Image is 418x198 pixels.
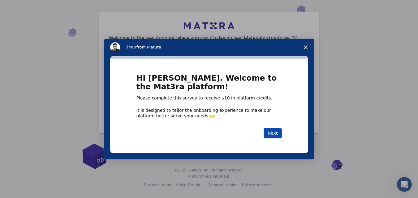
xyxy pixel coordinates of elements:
button: Next [264,128,282,138]
div: It is designed to tailor the onboarding experience to make our platform better serve your needs 🙌 [136,107,282,119]
span: Support [12,4,35,10]
span: Close survey [297,39,314,56]
span: Timur [125,45,136,49]
img: Profile image for Timur [110,42,120,52]
h1: Hi [PERSON_NAME]. Welcome to the Mat3ra platform! [136,74,282,95]
span: from Mat3ra [136,45,161,49]
div: Please complete this survey to receive $10 in platform credits. [136,95,282,101]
